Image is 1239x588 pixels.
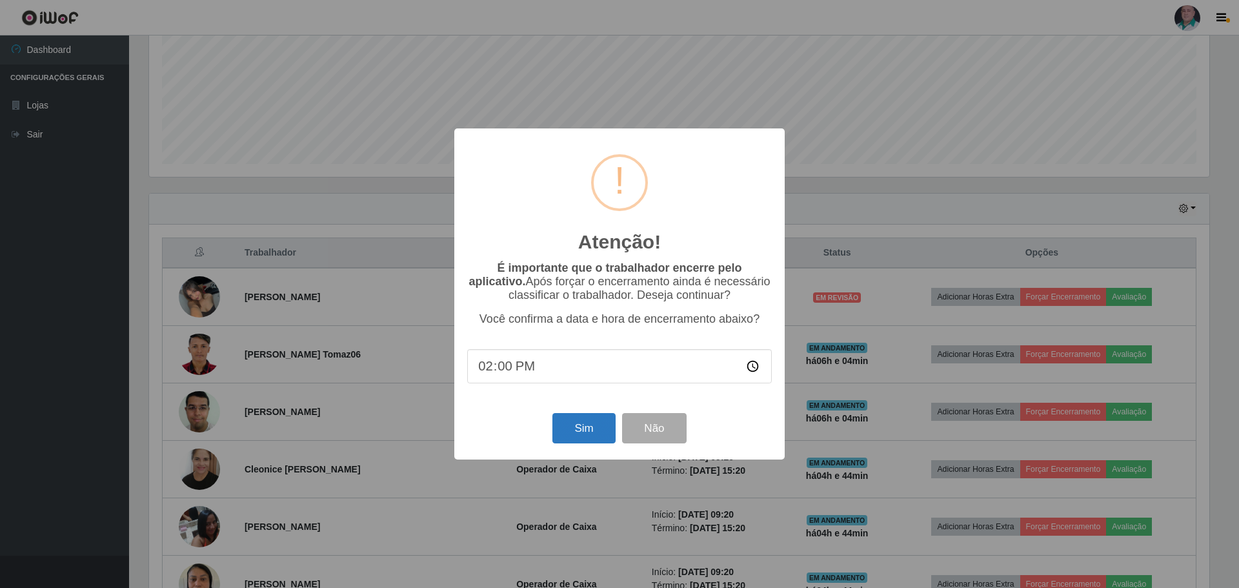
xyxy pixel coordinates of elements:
[467,312,772,326] p: Você confirma a data e hora de encerramento abaixo?
[468,261,741,288] b: É importante que o trabalhador encerre pelo aplicativo.
[578,230,661,254] h2: Atenção!
[552,413,615,443] button: Sim
[467,261,772,302] p: Após forçar o encerramento ainda é necessário classificar o trabalhador. Deseja continuar?
[622,413,686,443] button: Não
